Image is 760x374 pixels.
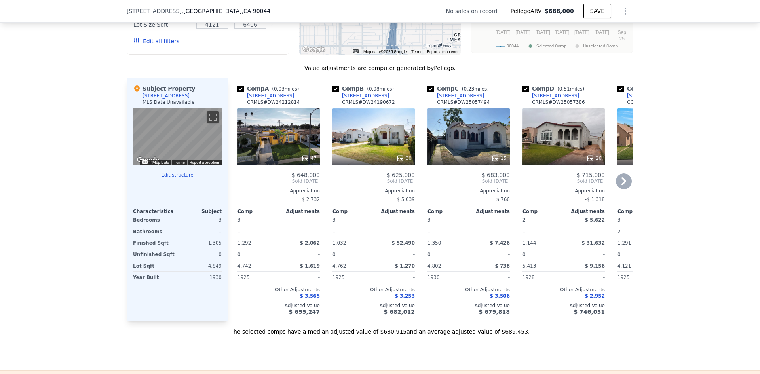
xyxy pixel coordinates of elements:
[237,240,251,246] span: 1,292
[395,263,415,269] span: $ 1,270
[496,197,510,202] span: $ 766
[565,226,605,237] div: -
[617,3,633,19] button: Show Options
[437,93,484,99] div: [STREET_ADDRESS]
[618,30,627,35] text: Sep
[332,178,415,184] span: Sold [DATE]
[515,30,530,35] text: [DATE]
[617,252,621,257] span: 0
[332,252,336,257] span: 0
[522,208,564,215] div: Comp
[237,302,320,309] div: Adjusted Value
[300,293,320,299] span: $ 3,565
[619,36,625,42] text: 25
[535,30,550,35] text: [DATE]
[369,86,380,92] span: 0.08
[332,226,372,237] div: 1
[586,154,602,162] div: 26
[237,178,320,184] span: Sold [DATE]
[289,309,320,315] span: $ 655,247
[470,249,510,260] div: -
[427,178,510,184] span: Sold [DATE]
[617,208,659,215] div: Comp
[585,293,605,299] span: $ 2,952
[583,4,611,18] button: SAVE
[342,93,389,99] div: [STREET_ADDRESS]
[585,197,605,202] span: -$ 1,318
[133,226,176,237] div: Bathrooms
[522,302,605,309] div: Adjusted Value
[459,86,492,92] span: ( miles)
[332,93,389,99] a: [STREET_ADDRESS]
[332,85,397,93] div: Comp B
[142,160,148,164] button: Keyboard shortcuts
[269,86,302,92] span: ( miles)
[522,263,536,269] span: 5,413
[274,86,285,92] span: 0.03
[374,208,415,215] div: Adjustments
[363,49,407,54] span: Map data ©2025 Google
[470,272,510,283] div: -
[427,302,510,309] div: Adjusted Value
[280,226,320,237] div: -
[133,19,192,30] div: Lot Size Sqft
[511,7,545,15] span: Pellego ARV
[142,99,195,105] div: MLS Data Unavailable
[135,155,161,165] img: Google
[427,272,467,283] div: 1930
[437,99,490,105] div: CRMLS # DW25057494
[133,108,222,165] div: Map
[594,30,609,35] text: [DATE]
[522,217,526,223] span: 2
[133,237,176,249] div: Finished Sqft
[375,272,415,283] div: -
[496,30,511,35] text: [DATE]
[479,309,510,315] span: $ 679,818
[532,93,579,99] div: [STREET_ADDRESS]
[427,93,484,99] a: [STREET_ADDRESS]
[353,49,359,53] button: Keyboard shortcuts
[617,188,700,194] div: Appreciation
[488,240,510,246] span: -$ 7,426
[469,208,510,215] div: Adjustments
[332,208,374,215] div: Comp
[279,208,320,215] div: Adjustments
[427,240,441,246] span: 1,350
[522,93,579,99] a: [STREET_ADDRESS]
[391,240,415,246] span: $ 52,490
[332,302,415,309] div: Adjusted Value
[583,263,605,269] span: -$ 9,156
[522,226,562,237] div: 1
[581,240,605,246] span: $ 31,632
[617,272,657,283] div: 1925
[179,215,222,226] div: 3
[565,272,605,283] div: -
[332,240,346,246] span: 1,032
[395,293,415,299] span: $ 3,253
[300,263,320,269] span: $ 1,619
[427,263,441,269] span: 4,802
[375,215,415,226] div: -
[332,188,415,194] div: Appreciation
[617,240,631,246] span: 1,291
[490,293,510,299] span: $ 3,506
[411,49,422,54] a: Terms (opens in new tab)
[179,260,222,271] div: 4,849
[554,86,587,92] span: ( miles)
[617,93,674,99] a: [STREET_ADDRESS]
[152,160,169,165] button: Map Data
[427,226,467,237] div: 1
[237,263,251,269] span: 4,742
[133,260,176,271] div: Lot Sqft
[446,7,503,15] div: No sales on record
[491,154,507,162] div: 15
[247,99,300,105] div: CRMLS # DW24212814
[627,93,674,99] div: [STREET_ADDRESS]
[332,272,372,283] div: 1925
[427,49,459,54] a: Report a map error
[237,252,241,257] span: 0
[332,263,346,269] span: 4,762
[375,226,415,237] div: -
[522,240,536,246] span: 1,144
[397,197,415,202] span: $ 5,039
